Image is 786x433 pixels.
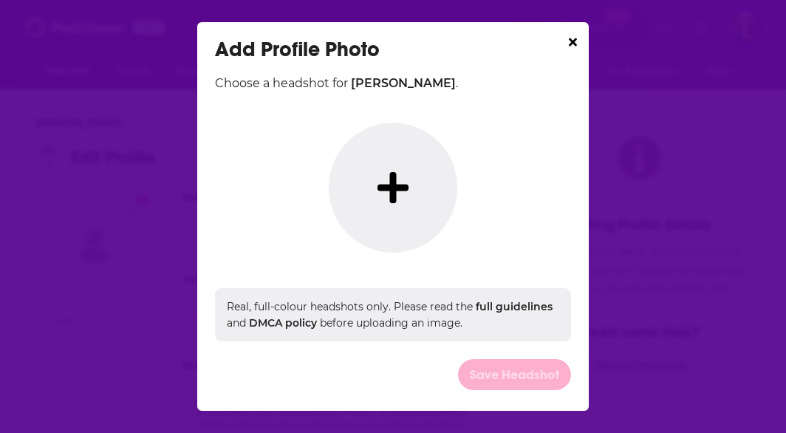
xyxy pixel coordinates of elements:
div: Add Profile Photo [215,37,571,62]
span: [PERSON_NAME] [351,76,456,90]
a: full guidelines [476,300,553,313]
a: DMCA policy [249,316,317,330]
div: Real, full-colour headshots only. Please read the and before uploading an image. [215,288,571,341]
button: Save Headshot [458,359,571,389]
div: Choose a headshot [215,72,571,95]
span: for . [329,76,458,90]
